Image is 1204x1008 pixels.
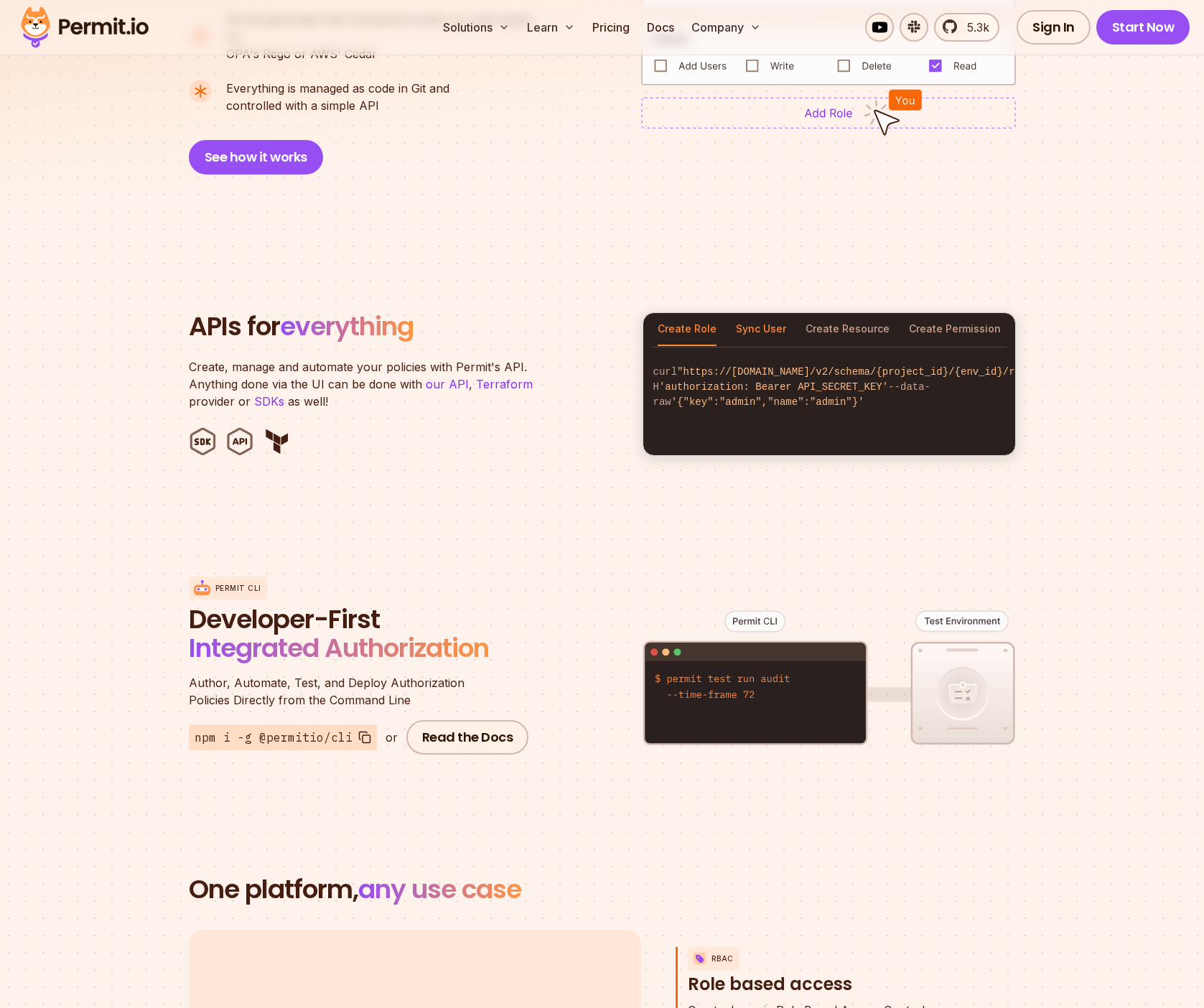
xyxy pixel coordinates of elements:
h2: One platform, [189,875,1016,904]
p: Policies Directly from the Command Line [189,674,533,709]
a: Pricing [587,13,635,42]
span: everything [280,308,414,345]
div: or [386,729,398,746]
span: Everything is managed as code in Git and [226,80,449,97]
p: controlled with a simple API [226,80,449,114]
p: Create, manage and automate your policies with Permit's API. Anything done via the UI can be done... [189,358,548,410]
span: 5.3k [958,19,989,36]
span: any use case [358,871,521,907]
a: Start Now [1096,10,1190,45]
span: Developer-First [189,605,533,634]
p: Permit CLI [215,583,261,594]
span: 'authorization: Bearer API_SECRET_KEY' [659,381,888,393]
span: '{"key":"admin","name":"admin"}' [671,396,864,408]
a: SDKs [254,394,284,409]
a: Read the Docs [406,720,529,755]
a: 5.3k [934,13,999,42]
a: Terraform [476,377,533,391]
button: Solutions [437,13,515,42]
span: Author, Automate, Test, and Deploy Authorization [189,674,533,691]
span: Integrated Authorization [189,630,489,666]
span: npm i -g @permitio/cli [195,729,353,746]
span: "https://[DOMAIN_NAME]/v2/schema/{project_id}/{env_id}/roles" [677,366,1045,378]
code: curl -H --data-raw [643,353,1015,421]
button: Learn [521,13,581,42]
h2: APIs for [189,312,625,341]
a: Sign In [1017,10,1091,45]
button: Create Role [658,313,717,346]
a: our API [426,377,469,391]
button: Sync User [736,313,786,346]
button: Company [686,13,767,42]
button: See how it works [189,140,323,174]
img: Permit logo [14,3,155,52]
button: npm i -g @permitio/cli [189,724,377,750]
button: Create Permission [909,313,1001,346]
a: Docs [641,13,680,42]
button: Create Resource [806,313,890,346]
